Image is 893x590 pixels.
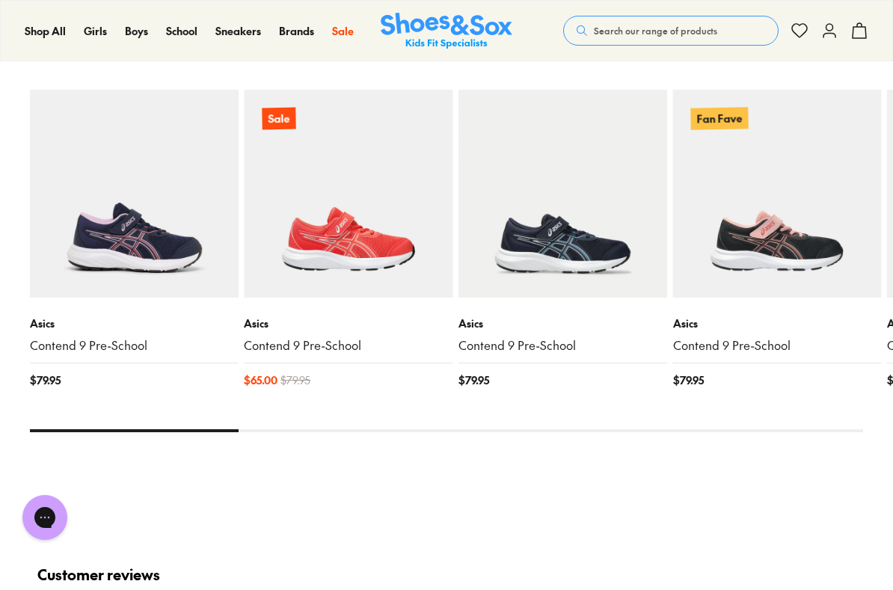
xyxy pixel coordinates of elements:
a: Contend 9 Pre-School [458,337,667,354]
span: Brands [279,23,314,38]
span: $ 79.95 [458,372,489,388]
a: Boys [125,23,148,39]
a: Brands [279,23,314,39]
a: Sneakers [215,23,261,39]
span: Girls [84,23,107,38]
p: Asics [244,316,452,331]
span: Sale [332,23,354,38]
span: Sneakers [215,23,261,38]
a: Contend 9 Pre-School [244,337,452,354]
button: Search our range of products [563,16,779,46]
p: Asics [30,316,239,331]
a: Girls [84,23,107,39]
a: Shoes & Sox [381,13,512,49]
span: School [166,23,197,38]
span: $ 65.00 [244,372,277,388]
a: School [166,23,197,39]
span: $ 79.95 [280,372,310,388]
span: Boys [125,23,148,38]
span: $ 79.95 [673,372,704,388]
p: Sale [262,107,295,129]
a: Sale [332,23,354,39]
p: Asics [673,316,882,331]
span: Shop All [25,23,66,38]
iframe: Gorgias live chat messenger [15,490,75,545]
span: Search our range of products [594,24,717,37]
p: Asics [458,316,667,331]
h2: Customer reviews [37,565,856,590]
a: Contend 9 Pre-School [30,337,239,354]
p: Fan Fave [690,107,748,129]
a: Contend 9 Pre-School [673,337,882,354]
a: Shop All [25,23,66,39]
span: $ 79.95 [30,372,61,388]
img: SNS_Logo_Responsive.svg [381,13,512,49]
